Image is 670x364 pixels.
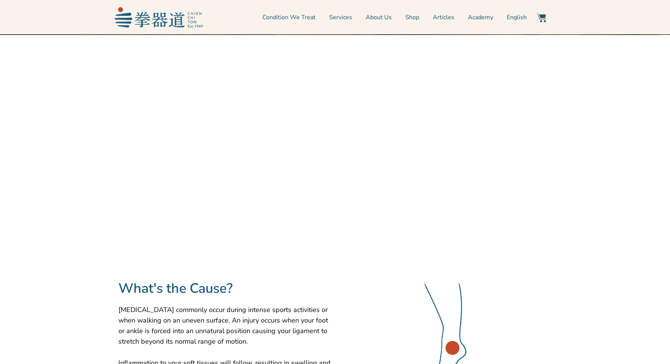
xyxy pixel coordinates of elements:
li: Inability to walk or bear weight on the injured joint. [126,162,287,172]
h2: I have Ankle Pain [118,106,287,122]
a: Shop [405,8,419,27]
h2: What's the Cause? [118,280,331,297]
nav: Menu [207,8,527,27]
a: Condition We Treat [262,8,316,27]
li: Bruising of the ankle. [126,151,287,162]
a: About Us [366,8,392,27]
a: Switch to English [507,8,527,27]
a: Services [329,8,352,27]
li: Sudden or severe pain in the ankle. [126,130,287,141]
li: Swelling of the ankle. [126,141,287,151]
span: English [507,13,527,22]
p: [MEDICAL_DATA] commonly occur during intense sports activities or when walking on an uneven surfa... [118,304,331,347]
a: Articles [433,8,454,27]
a: Academy [468,8,493,27]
